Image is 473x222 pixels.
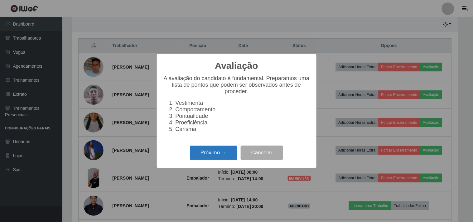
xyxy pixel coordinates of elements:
li: Carisma [176,126,310,133]
li: Vestimenta [176,100,310,106]
li: Proeficiência [176,119,310,126]
li: Comportamento [176,106,310,113]
p: A avaliação do candidato é fundamental. Preparamos uma lista de pontos que podem ser observados a... [163,75,310,95]
li: Pontualidade [176,113,310,119]
button: Próximo → [190,146,237,160]
h2: Avaliação [215,60,258,71]
button: Cancelar [241,146,283,160]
